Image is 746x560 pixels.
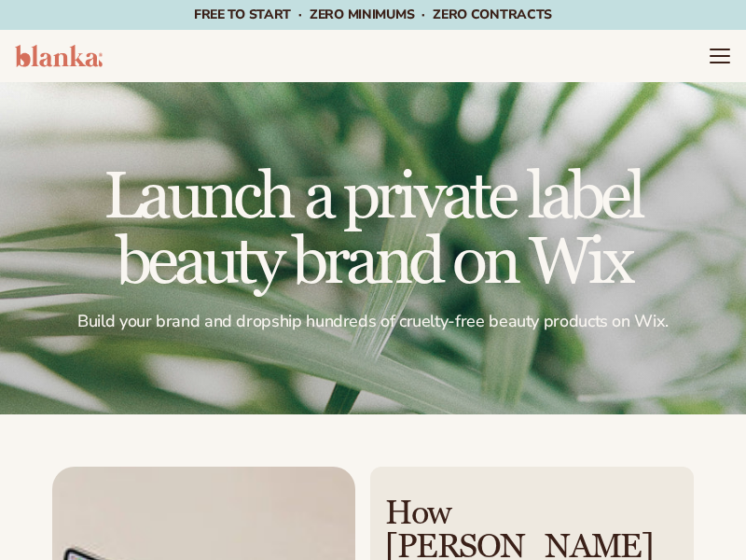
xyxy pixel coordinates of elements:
[709,45,731,67] summary: Menu
[194,6,552,23] span: Free to start · ZERO minimums · ZERO contracts
[52,165,694,296] h1: Launch a private label beauty brand on Wix
[15,45,103,67] img: logo
[52,311,694,332] p: Build your brand and dropship hundreds of cruelty-free beauty products on Wix.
